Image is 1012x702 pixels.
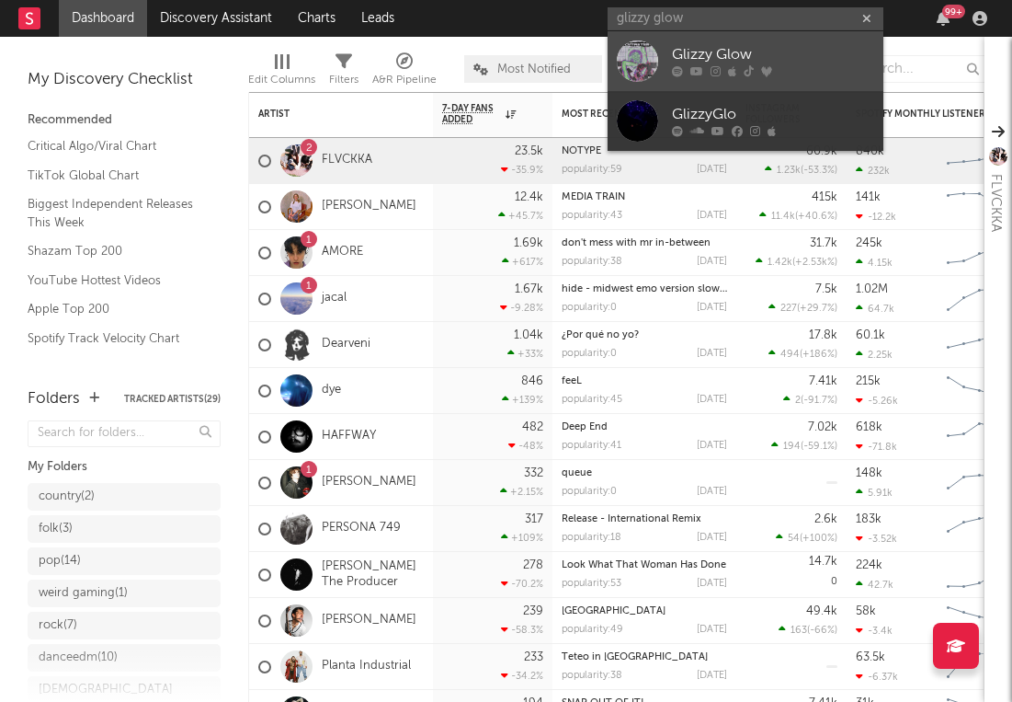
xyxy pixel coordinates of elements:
[515,191,543,203] div: 12.4k
[524,467,543,479] div: 332
[562,652,708,662] a: Teteo in [GEOGRAPHIC_DATA]
[697,533,727,543] div: [DATE]
[803,166,835,176] span: -53.3 %
[562,257,622,267] div: popularity: 38
[562,330,727,340] div: ¿Por qué no yo?
[856,237,882,249] div: 245k
[502,256,543,268] div: +617 %
[28,612,221,639] a: rock(7)
[795,258,835,268] span: +2.53k %
[329,69,358,91] div: Filters
[28,547,221,575] a: pop(14)
[497,63,571,75] span: Most Notified
[523,559,543,571] div: 278
[562,652,727,662] div: Teteo in The Bronx
[856,487,893,499] div: 5.91k
[515,145,543,157] div: 23.5k
[562,238,727,248] div: don't mess with mr in-between
[562,146,601,156] a: NOTYPE
[522,421,543,433] div: 482
[322,291,347,306] a: jacal
[322,659,411,674] a: Planta Industrial
[39,615,77,637] div: rock ( 7 )
[937,11,949,26] button: 99+
[562,146,727,156] div: NOTYPE
[777,166,801,176] span: 1.23k
[442,103,501,125] span: 7-Day Fans Added
[562,671,622,681] div: popularity: 38
[780,350,800,360] span: 494
[39,582,128,604] div: weird gaming ( 1 )
[984,174,1006,232] div: FLVCKKA
[329,46,358,99] div: Filters
[856,579,893,591] div: 42.7k
[501,164,543,176] div: -35.9 %
[28,580,221,607] a: weird gaming(1)
[562,109,699,120] div: Most Recent Track
[562,606,665,616] a: [GEOGRAPHIC_DATA]
[856,671,898,683] div: -6.37k
[248,69,315,91] div: Edit Columns
[810,626,835,636] span: -66 %
[856,421,882,433] div: 618k
[500,486,543,498] div: +2.15 %
[856,165,890,177] div: 232k
[521,375,543,387] div: 846
[809,556,837,568] div: 14.7k
[783,442,801,452] span: 194
[856,513,881,525] div: 183k
[562,192,727,202] div: MEDIA TRAIN
[562,303,617,313] div: popularity: 0
[28,166,202,186] a: TikTok Global Chart
[322,429,376,444] a: HAFFWAY
[562,560,727,570] div: Look What That Woman Has Done
[809,375,837,387] div: 7.41k
[768,348,837,360] div: ( )
[856,191,881,203] div: 141k
[856,145,884,157] div: 840k
[856,303,894,315] div: 64.7k
[28,420,221,447] input: Search for folders...
[124,395,221,404] button: Tracked Artists(29)
[562,533,621,543] div: popularity: 18
[562,284,787,294] a: hide - midwest emo version slowed + reverbed
[798,212,835,222] span: +40.6 %
[562,514,727,524] div: Release - International Remix
[783,394,837,406] div: ( )
[515,283,543,295] div: 1.67k
[562,487,617,497] div: popularity: 0
[28,194,202,232] a: Biggest Independent Releases This Week
[795,396,801,406] span: 2
[608,91,883,151] a: GlizzyGlo
[507,348,543,360] div: +33 %
[780,304,797,314] span: 227
[322,245,363,260] a: AMORE
[501,532,543,544] div: +109 %
[856,441,897,453] div: -71.8k
[562,422,608,432] a: Deep End
[768,258,792,268] span: 1.42k
[697,303,727,313] div: [DATE]
[856,467,882,479] div: 148k
[810,237,837,249] div: 31.7k
[562,349,617,359] div: popularity: 0
[800,304,835,314] span: +29.7 %
[697,487,727,497] div: [DATE]
[562,211,622,221] div: popularity: 43
[697,579,727,589] div: [DATE]
[562,422,727,432] div: Deep End
[508,440,543,452] div: -48 %
[771,212,795,222] span: 11.4k
[697,671,727,681] div: [DATE]
[856,283,888,295] div: 1.02M
[39,550,81,572] div: pop ( 14 )
[248,46,315,99] div: Edit Columns
[856,329,885,341] div: 60.1k
[697,349,727,359] div: [DATE]
[697,211,727,221] div: [DATE]
[562,284,727,294] div: hide - midwest emo version slowed + reverbed
[812,191,837,203] div: 415k
[39,647,118,669] div: danceedm ( 10 )
[856,395,898,407] div: -5.26k
[697,257,727,267] div: [DATE]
